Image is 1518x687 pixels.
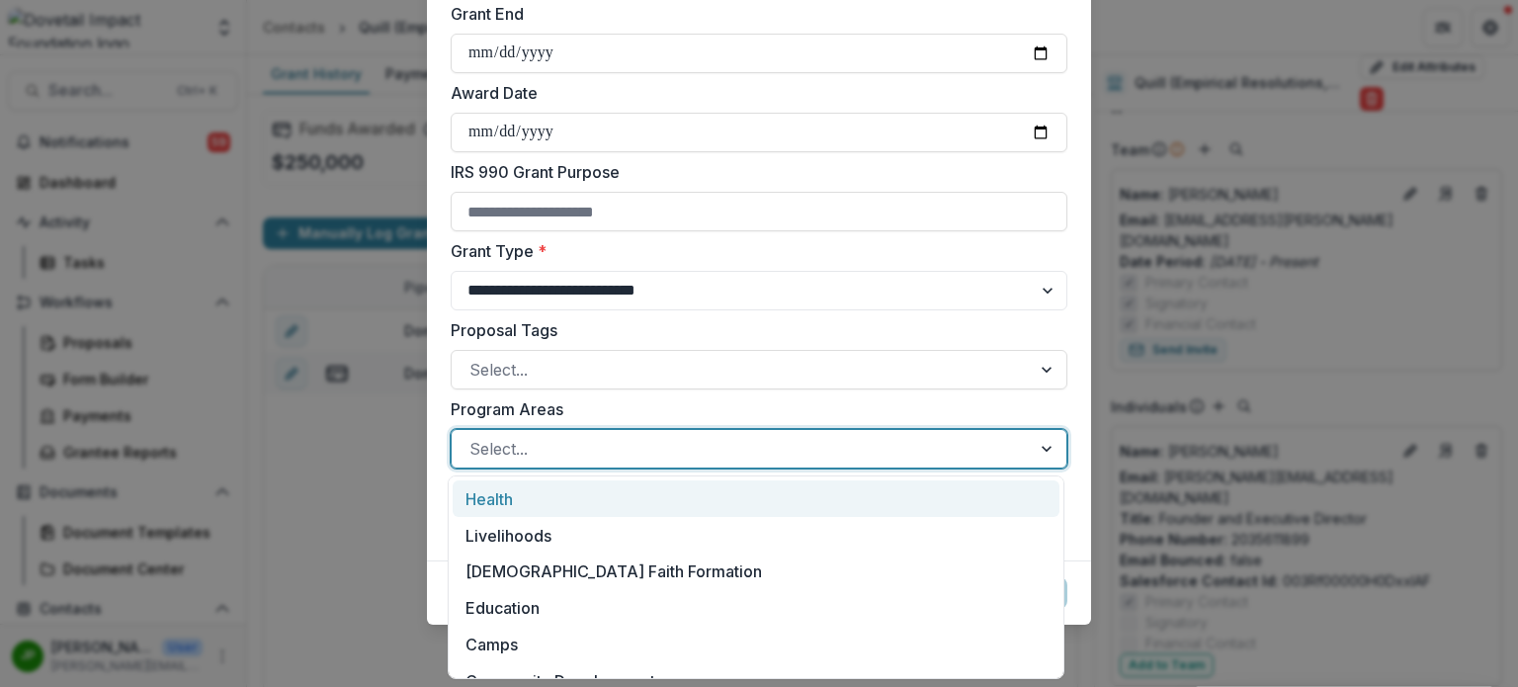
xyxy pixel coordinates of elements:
div: Education [453,590,1059,627]
div: Camps [453,627,1059,663]
label: Proposal Tags [451,318,1055,342]
label: IRS 990 Grant Purpose [451,160,1055,184]
label: Program Areas [451,397,1055,421]
label: Award Date [451,81,1055,105]
label: Grant End [451,2,1055,26]
div: [DEMOGRAPHIC_DATA] Faith Formation [453,554,1059,590]
div: Health [453,480,1059,517]
div: Livelihoods [453,517,1059,554]
label: Grant Type [451,239,1055,263]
